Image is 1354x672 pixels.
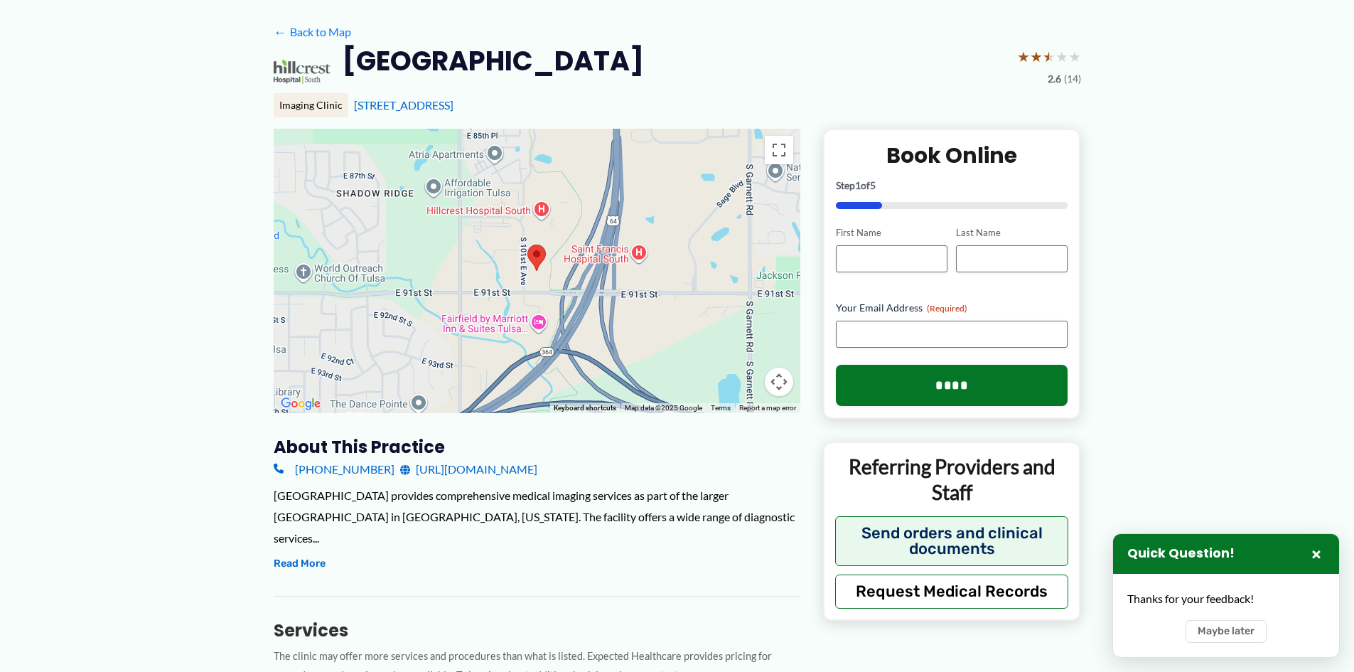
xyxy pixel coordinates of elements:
button: Close [1308,545,1325,562]
span: 5 [870,179,876,191]
span: ★ [1030,43,1043,70]
span: ★ [1017,43,1030,70]
a: Open this area in Google Maps (opens a new window) [277,395,324,413]
span: ★ [1055,43,1068,70]
span: Map data ©2025 Google [625,404,702,412]
span: 2.6 [1048,70,1061,88]
span: 1 [855,179,861,191]
span: ★ [1043,43,1055,70]
label: Last Name [956,226,1068,240]
a: Terms (opens in new tab) [711,404,731,412]
label: Your Email Address [836,301,1068,315]
button: Toggle fullscreen view [765,136,793,164]
a: Report a map error [739,404,796,412]
p: Step of [836,181,1068,191]
a: [URL][DOMAIN_NAME] [400,459,537,480]
button: Read More [274,555,326,572]
a: ←Back to Map [274,21,351,43]
a: [PHONE_NUMBER] [274,459,394,480]
div: Thanks for your feedback! [1127,588,1325,609]
img: Google [277,395,324,413]
a: [STREET_ADDRESS] [354,98,453,112]
span: ← [274,25,287,38]
h2: [GEOGRAPHIC_DATA] [342,43,644,78]
label: First Name [836,226,947,240]
button: Maybe later [1186,620,1267,643]
button: Request Medical Records [835,575,1069,609]
button: Send orders and clinical documents [835,516,1069,566]
span: (Required) [927,303,967,314]
h2: Book Online [836,142,1068,169]
h3: Services [274,619,800,641]
span: (14) [1064,70,1081,88]
p: Referring Providers and Staff [835,454,1069,506]
span: ★ [1068,43,1081,70]
h3: Quick Question! [1127,545,1235,562]
div: Imaging Clinic [274,93,348,117]
h3: About this practice [274,436,800,458]
button: Keyboard shortcuts [554,403,616,413]
button: Map camera controls [765,368,793,396]
div: [GEOGRAPHIC_DATA] provides comprehensive medical imaging services as part of the larger [GEOGRAPH... [274,485,800,548]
